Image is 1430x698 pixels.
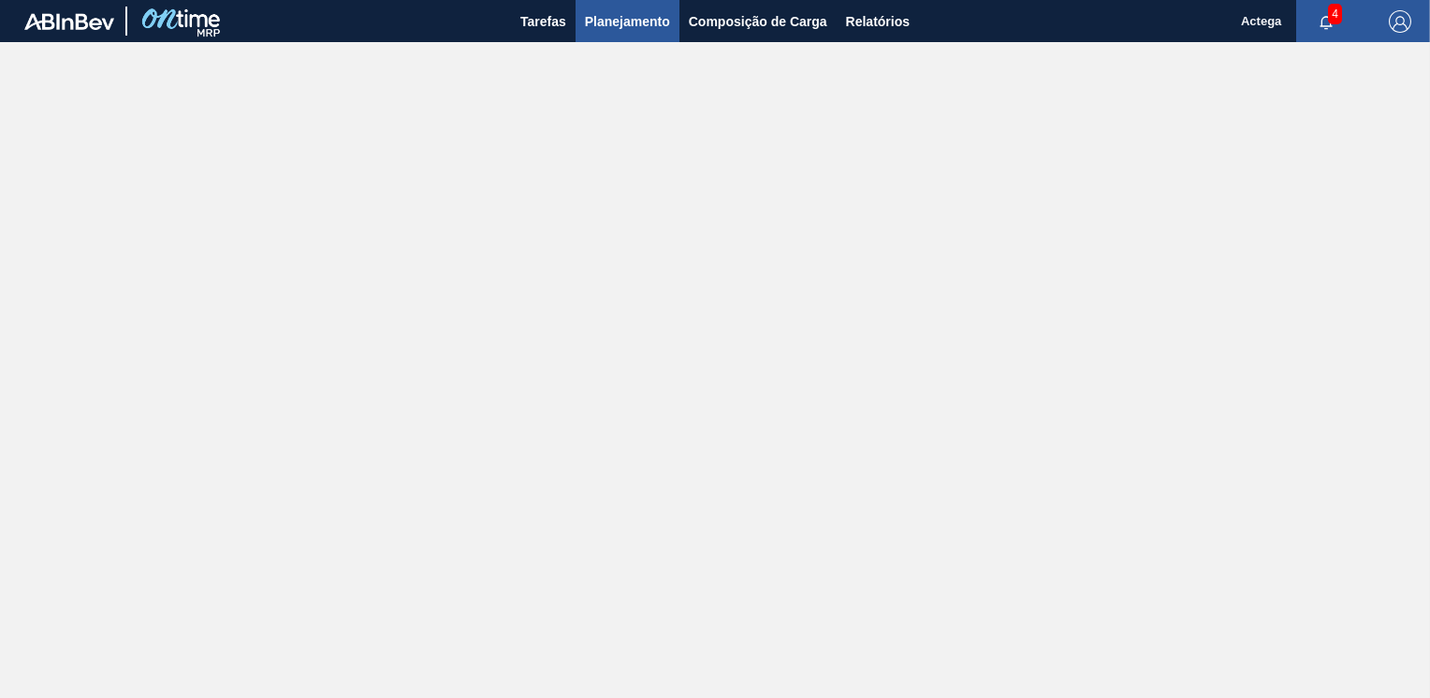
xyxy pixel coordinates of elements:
button: Notificações [1296,8,1356,35]
span: 4 [1328,4,1342,24]
span: Composição de Carga [689,10,827,33]
img: TNhmsLtSVTkK8tSr43FrP2fwEKptu5GPRR3wAAAABJRU5ErkJggg== [24,13,114,30]
span: Relatórios [846,10,910,33]
span: Planejamento [585,10,670,33]
img: Logout [1389,10,1411,33]
span: Tarefas [520,10,566,33]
